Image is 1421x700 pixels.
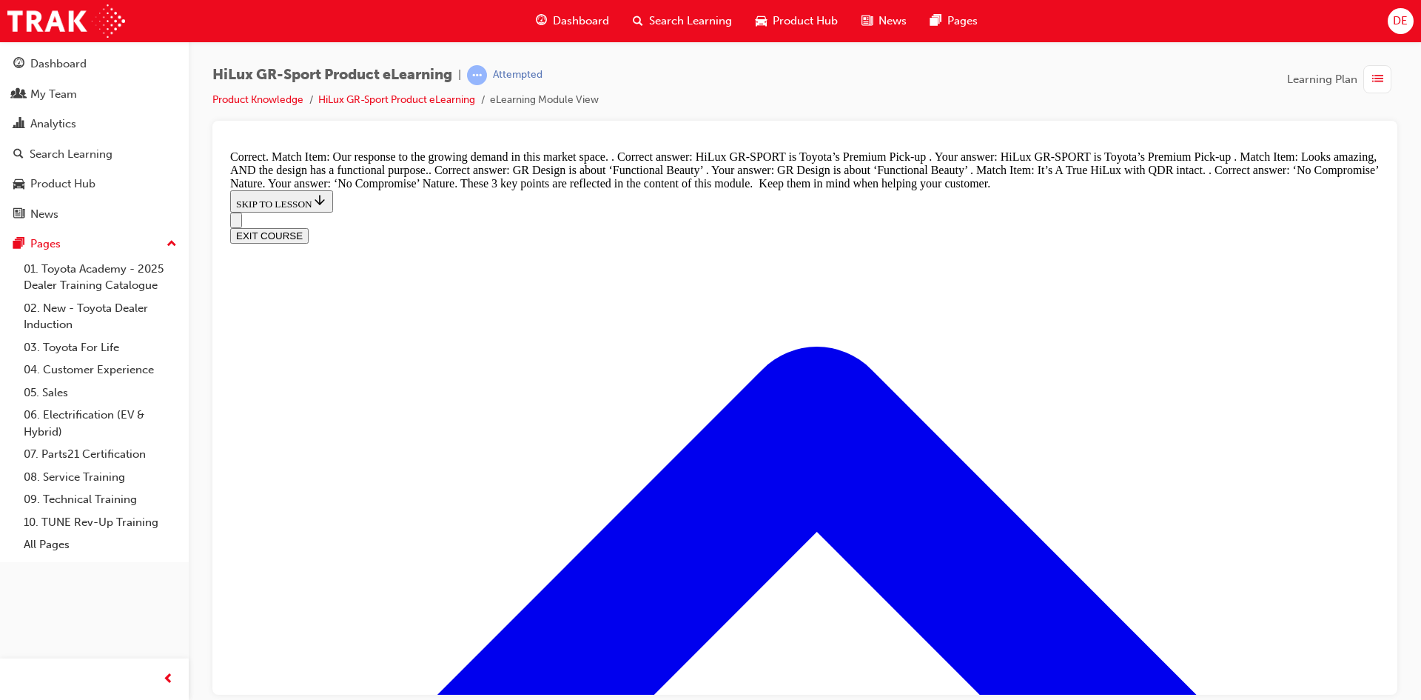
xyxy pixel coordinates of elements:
[13,238,24,251] span: pages-icon
[536,12,547,30] span: guage-icon
[6,81,183,108] a: My Team
[621,6,744,36] a: search-iconSearch Learning
[1372,70,1383,89] span: list-icon
[30,176,95,193] div: Product Hub
[18,297,183,336] a: 02. New - Toyota Dealer Induction
[6,47,183,230] button: DashboardMy TeamAnalyticsSearch LearningProduct HubNews
[13,58,24,71] span: guage-icon
[18,533,183,556] a: All Pages
[18,466,183,489] a: 08. Service Training
[756,12,767,30] span: car-icon
[6,50,183,78] a: Dashboard
[18,511,183,534] a: 10. TUNE Rev-Up Training
[6,68,1155,99] nav: Navigation menu
[163,670,174,689] span: prev-icon
[649,13,732,30] span: Search Learning
[7,4,125,38] img: Trak
[493,68,542,82] div: Attempted
[1388,8,1414,34] button: DE
[18,258,183,297] a: 01. Toyota Academy - 2025 Dealer Training Catalogue
[30,116,76,133] div: Analytics
[918,6,990,36] a: pages-iconPages
[6,68,18,84] button: Open navigation menu
[467,65,487,85] span: learningRecordVerb_ATTEMPT-icon
[6,84,84,99] button: EXIT COURSE
[1287,71,1357,88] span: Learning Plan
[553,13,609,30] span: Dashboard
[30,206,58,223] div: News
[947,13,978,30] span: Pages
[30,236,61,253] div: Pages
[744,6,850,36] a: car-iconProduct Hub
[6,170,183,198] a: Product Hub
[30,86,77,103] div: My Team
[18,488,183,511] a: 09. Technical Training
[524,6,621,36] a: guage-iconDashboard
[1287,65,1397,93] button: Learning Plan
[18,381,183,404] a: 05. Sales
[6,6,1155,46] div: Correct. Match Item: ​Our response to the growing demand in this market space. . Correct answer: ...
[18,336,183,359] a: 03. Toyota For Life
[458,67,461,84] span: |
[13,148,24,161] span: search-icon
[212,67,452,84] span: HiLux GR-Sport Product eLearning
[6,110,183,138] a: Analytics
[6,230,183,258] button: Pages
[879,13,907,30] span: News
[18,443,183,466] a: 07. Parts21 Certification
[930,12,941,30] span: pages-icon
[18,404,183,443] a: 06. Electrification (EV & Hybrid)
[1393,13,1408,30] span: DE
[318,93,475,106] a: HiLux GR-Sport Product eLearning
[13,88,24,101] span: people-icon
[850,6,918,36] a: news-iconNews
[18,359,183,381] a: 04. Customer Experience
[12,54,103,65] span: SKIP TO LESSON
[30,56,87,73] div: Dashboard
[773,13,838,30] span: Product Hub
[490,92,599,109] li: eLearning Module View
[633,12,643,30] span: search-icon
[167,235,177,254] span: up-icon
[13,178,24,191] span: car-icon
[13,208,24,221] span: news-icon
[6,201,183,228] a: News
[30,146,112,163] div: Search Learning
[6,141,183,168] a: Search Learning
[6,46,109,68] button: SKIP TO LESSON
[13,118,24,131] span: chart-icon
[212,93,303,106] a: Product Knowledge
[861,12,873,30] span: news-icon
